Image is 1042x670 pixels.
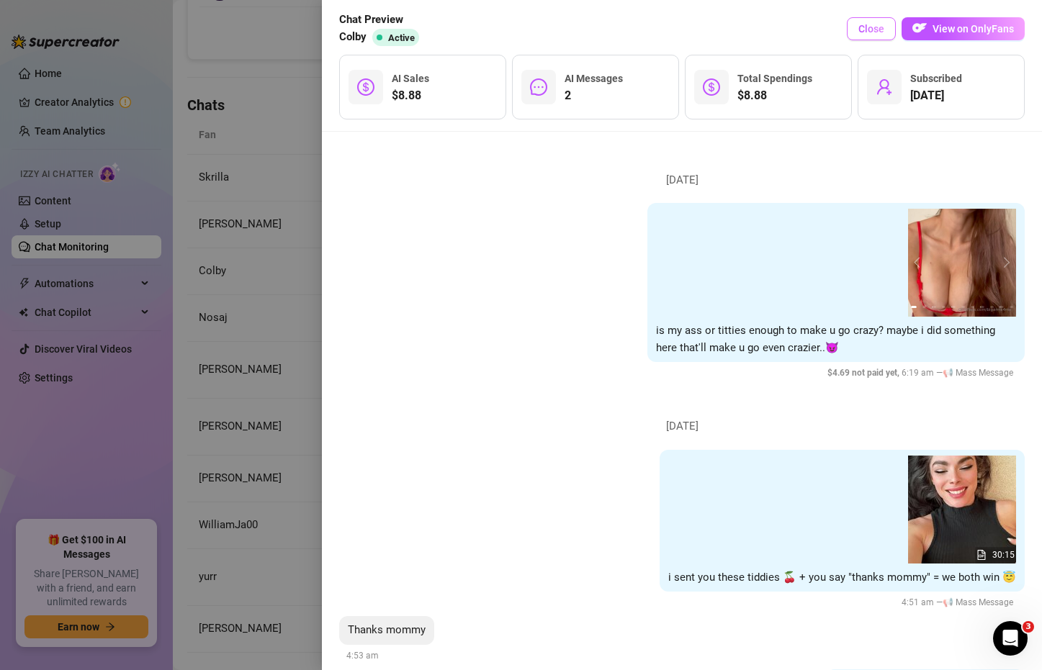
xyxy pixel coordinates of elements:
[346,651,379,661] span: 4:53 am
[914,257,925,268] button: prev
[357,78,374,96] span: dollar
[910,87,962,104] span: [DATE]
[1010,306,1013,308] button: 11
[922,306,926,308] button: 2
[943,597,1013,607] span: 📢 Mass Message
[656,324,995,354] span: is my ass or titties enough to make u go crazy? maybe i did something here that'll make u go even...
[392,87,429,104] span: $8.88
[847,17,896,40] button: Close
[827,368,1018,378] span: 6:19 am —
[993,621,1028,656] iframe: Intercom live chat
[348,623,426,636] span: Thanks mommy
[827,368,902,378] span: $ 4.69 not paid yet ,
[990,306,994,308] button: 9
[910,73,962,84] span: Subscribed
[1000,306,1003,308] button: 10
[655,172,709,189] span: [DATE]
[976,550,987,560] span: file-gif
[980,306,984,308] button: 8
[933,23,1014,35] span: View on OnlyFans
[339,29,367,46] span: Colby
[565,87,623,104] span: 2
[388,32,415,43] span: Active
[530,78,547,96] span: message
[876,78,893,96] span: user-add
[999,257,1010,268] button: next
[943,368,1013,378] span: 📢 Mass Message
[392,73,429,84] span: AI Sales
[737,73,812,84] span: Total Spendings
[1023,621,1034,633] span: 3
[858,23,884,35] span: Close
[655,418,709,435] span: [DATE]
[942,306,946,308] button: 4
[565,73,623,84] span: AI Messages
[902,17,1025,40] button: OFView on OnlyFans
[339,12,425,29] span: Chat Preview
[971,306,974,308] button: 7
[951,306,955,308] button: 5
[902,17,1025,41] a: OFView on OnlyFans
[961,306,965,308] button: 6
[912,21,927,35] img: OF
[908,456,1016,563] img: media
[668,571,1016,584] span: i sent you these tiddies 🍒 + you say "thanks mommy" = we both win 😇
[902,597,1018,607] span: 4:51 am —
[992,550,1015,560] span: 30:15
[737,87,812,104] span: $8.88
[908,209,1016,317] img: media
[932,306,935,308] button: 3
[703,78,720,96] span: dollar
